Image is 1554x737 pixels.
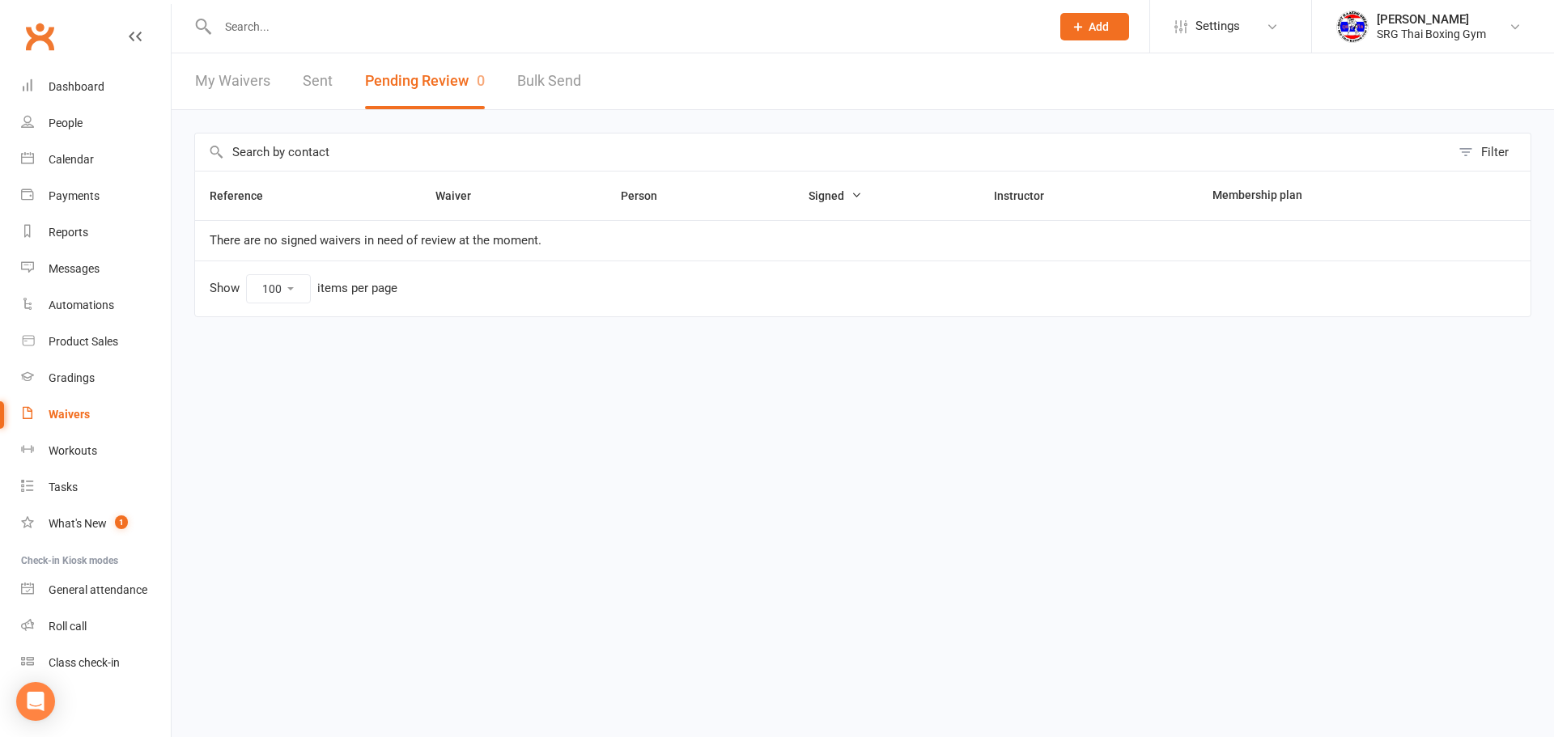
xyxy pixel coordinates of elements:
button: Instructor [994,186,1062,205]
div: Gradings [49,371,95,384]
div: Messages [49,262,100,275]
input: Search... [213,15,1039,38]
div: Dashboard [49,80,104,93]
button: Add [1060,13,1129,40]
div: SRG Thai Boxing Gym [1377,27,1486,41]
a: Gradings [21,360,171,396]
a: Clubworx [19,16,60,57]
button: Person [621,186,675,205]
span: Reference [210,189,281,202]
span: 1 [115,515,128,529]
span: Waiver [435,189,489,202]
th: Membership plan [1198,172,1465,220]
a: Workouts [21,433,171,469]
div: Open Intercom Messenger [16,682,55,721]
button: Pending Review0 [365,53,485,109]
span: Add [1089,20,1109,33]
button: Waiver [435,186,489,205]
td: There are no signed waivers in need of review at the moment. [195,220,1531,260]
a: Roll call [21,608,171,645]
a: Class kiosk mode [21,645,171,681]
div: Calendar [49,153,94,166]
div: Roll call [49,620,87,633]
div: Show [210,274,397,303]
div: Waivers [49,408,90,421]
span: Signed [809,189,862,202]
button: Signed [809,186,862,205]
div: Tasks [49,481,78,493]
div: Class check-in [49,656,120,669]
div: Workouts [49,444,97,457]
span: Settings [1195,8,1240,44]
a: Calendar [21,142,171,178]
div: Reports [49,226,88,239]
a: People [21,105,171,142]
a: Waivers [21,396,171,433]
a: Payments [21,178,171,214]
button: Filter [1450,133,1531,171]
a: Product Sales [21,324,171,360]
a: Messages [21,251,171,287]
img: thumb_image1718682644.png [1336,11,1369,43]
button: Reference [210,186,281,205]
div: Automations [49,299,114,311]
a: My Waivers [195,53,270,109]
div: items per page [317,282,397,295]
span: 0 [477,72,485,89]
div: Payments [49,189,100,202]
a: Dashboard [21,69,171,105]
div: Product Sales [49,335,118,348]
a: Automations [21,287,171,324]
a: What's New1 [21,506,171,542]
a: General attendance kiosk mode [21,572,171,608]
span: Person [621,189,675,202]
div: General attendance [49,583,147,596]
div: People [49,116,83,129]
input: Search by contact [195,133,1450,171]
div: [PERSON_NAME] [1377,12,1486,27]
a: Reports [21,214,171,251]
div: What's New [49,517,107,530]
a: Sent [303,53,333,109]
a: Tasks [21,469,171,506]
div: Filter [1481,142,1509,162]
span: Instructor [994,189,1062,202]
a: Bulk Send [517,53,581,109]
